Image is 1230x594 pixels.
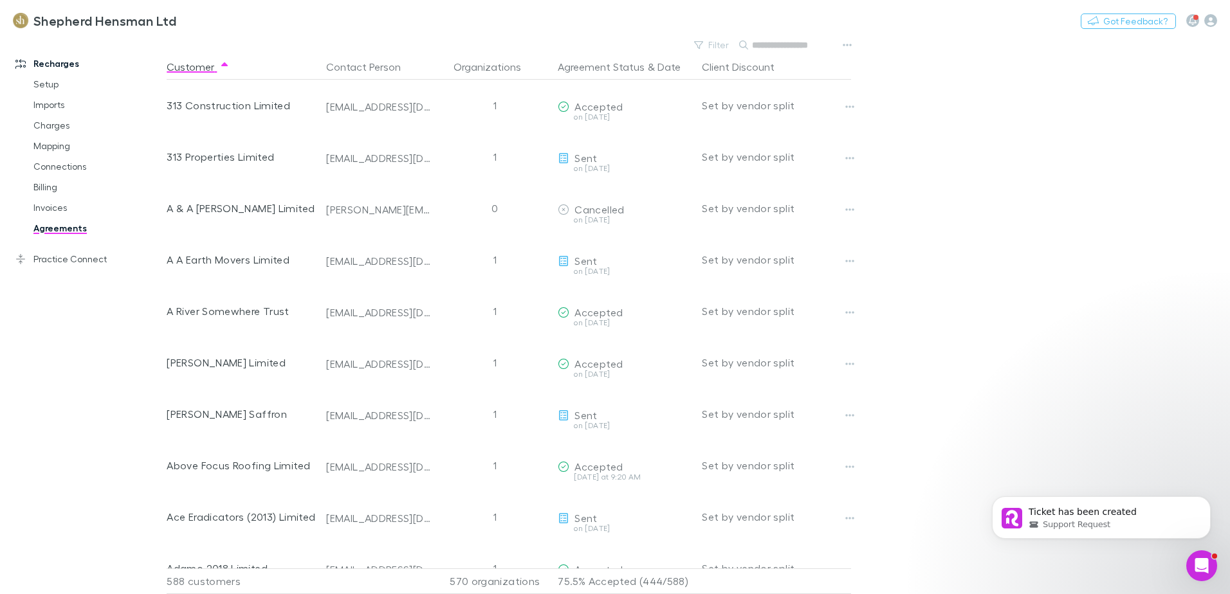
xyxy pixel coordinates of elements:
[574,460,623,473] span: Accepted
[167,234,316,285] div: A A Earth Movers Limited
[167,440,316,491] div: Above Focus Roofing Limited
[574,306,623,318] span: Accepted
[437,543,553,594] div: 1
[702,80,851,131] div: Set by vendor split
[3,249,174,269] a: Practice Connect
[3,53,174,74] a: Recharges
[688,37,737,53] button: Filter
[574,512,597,524] span: Sent
[657,54,681,80] button: Date
[326,357,432,370] div: [EMAIL_ADDRESS][DOMAIN_NAME]
[21,177,174,197] a: Billing
[702,491,851,543] div: Set by vendor split
[574,203,624,215] span: Cancelled
[326,54,416,80] button: Contact Person
[574,100,623,113] span: Accepted
[21,74,174,94] a: Setup
[167,183,316,234] div: A & A [PERSON_NAME] Limited
[558,525,692,532] div: on [DATE]
[574,152,597,164] span: Sent
[558,216,692,224] div: on [DATE]
[702,285,851,337] div: Set by vendor split
[973,469,1230,559] iframe: Intercom notifications message
[702,543,851,594] div: Set by vendor split
[574,357,623,370] span: Accepted
[167,388,316,440] div: [PERSON_NAME] Saffron
[167,80,316,131] div: 313 Construction Limited
[702,337,851,388] div: Set by vendor split
[167,285,316,337] div: A River Somewhere Trust
[326,255,432,267] div: [EMAIL_ADDRESS][DOMAIN_NAME]
[702,388,851,440] div: Set by vendor split
[167,543,316,594] div: Adamo 2018 Limited
[1081,14,1176,29] button: Got Feedback?
[558,267,692,275] div: on [DATE]
[326,563,432,576] div: [EMAIL_ADDRESS][DOMAIN_NAME]
[702,440,851,491] div: Set by vendor split
[437,440,553,491] div: 1
[437,285,553,337] div: 1
[326,152,432,165] div: [EMAIL_ADDRESS][DOMAIN_NAME]
[13,13,28,28] img: Shepherd Hensman Ltd's Logo
[437,183,553,234] div: 0
[167,491,316,543] div: Ace Eradicators (2013) Limited
[558,165,692,172] div: on [DATE]
[558,113,692,121] div: on [DATE]
[437,337,553,388] div: 1
[702,234,851,285] div: Set by vendor split
[454,54,537,80] button: Organizations
[33,13,176,28] h3: Shepherd Hensman Ltd
[326,460,432,473] div: [EMAIL_ADDRESS][DOMAIN_NAME]
[437,388,553,440] div: 1
[21,115,174,136] a: Charges
[437,568,553,594] div: 570 organizations
[702,54,790,80] button: Client Discount
[167,131,316,183] div: 313 Properties Limited
[326,512,432,525] div: [EMAIL_ADDRESS][DOMAIN_NAME]
[21,156,174,177] a: Connections
[437,234,553,285] div: 1
[558,473,692,481] div: [DATE] at 9:20 AM
[558,569,692,593] p: 75.5% Accepted (444/588)
[437,80,553,131] div: 1
[558,54,645,80] button: Agreement Status
[326,306,432,319] div: [EMAIL_ADDRESS][DOMAIN_NAME]
[574,255,597,267] span: Sent
[5,5,184,36] a: Shepherd Hensman Ltd
[21,94,174,115] a: Imports
[167,54,230,80] button: Customer
[702,131,851,183] div: Set by vendor split
[437,491,553,543] div: 1
[1186,550,1217,581] iframe: Intercom live chat
[21,197,174,218] a: Invoices
[558,54,692,80] div: &
[167,568,321,594] div: 588 customers
[326,100,432,113] div: [EMAIL_ADDRESS][DOMAIN_NAME]
[326,203,432,216] div: [PERSON_NAME][EMAIL_ADDRESS][DOMAIN_NAME]
[558,370,692,378] div: on [DATE]
[167,337,316,388] div: [PERSON_NAME] Limited
[574,409,597,421] span: Sent
[326,409,432,422] div: [EMAIL_ADDRESS][DOMAIN_NAME]
[21,136,174,156] a: Mapping
[437,131,553,183] div: 1
[21,218,174,239] a: Agreements
[558,422,692,429] div: on [DATE]
[702,183,851,234] div: Set by vendor split
[558,319,692,327] div: on [DATE]
[574,563,623,575] span: Accepted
